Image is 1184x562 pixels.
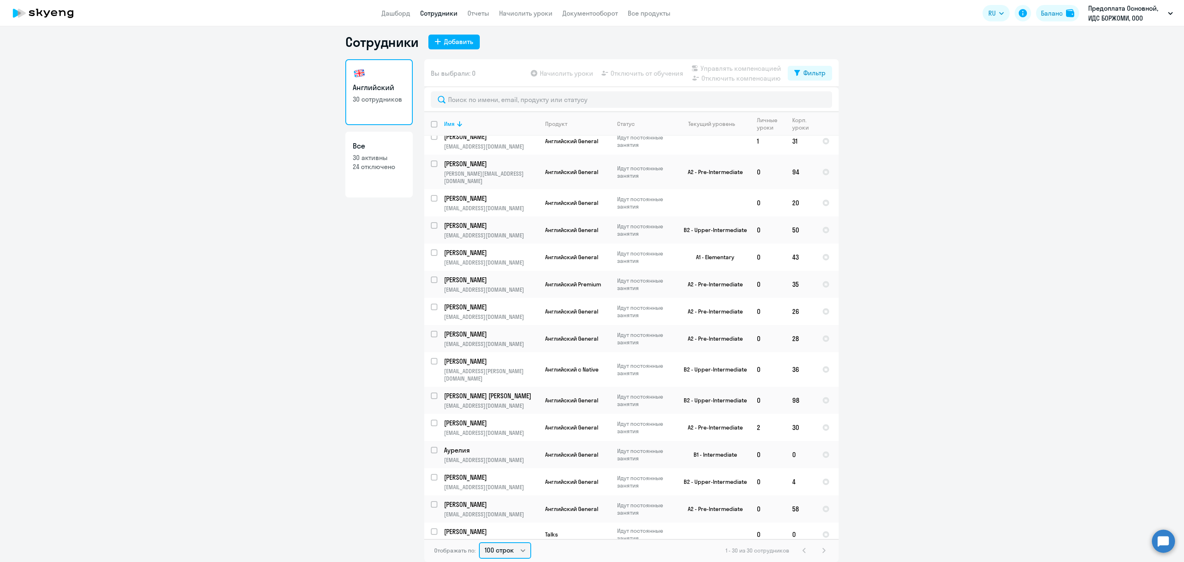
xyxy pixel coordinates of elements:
td: A2 - Pre-Intermediate [674,495,750,523]
img: balance [1066,9,1074,17]
td: 35 [786,271,816,298]
p: [EMAIL_ADDRESS][DOMAIN_NAME] [444,511,538,518]
a: Аурелия [444,446,538,455]
a: [PERSON_NAME] [444,500,538,509]
p: [PERSON_NAME] [444,221,537,230]
a: Сотрудники [420,9,458,17]
p: Идут постоянные занятия [617,474,673,489]
p: 30 сотрудников [353,95,405,104]
td: 36 [786,352,816,387]
td: A2 - Pre-Intermediate [674,414,750,441]
p: [EMAIL_ADDRESS][DOMAIN_NAME] [444,286,538,293]
td: B2 - Upper-Intermediate [674,352,750,387]
p: [PERSON_NAME] [444,357,537,366]
span: Английский General [545,451,598,458]
button: Добавить [428,35,480,49]
td: B2 - Upper-Intermediate [674,216,750,244]
p: Идут постоянные занятия [617,277,673,292]
a: [PERSON_NAME] [444,132,538,141]
p: Идут постоянные занятия [617,165,673,179]
a: Все продукты [628,9,671,17]
span: RU [988,8,996,18]
p: Идут постоянные занятия [617,304,673,319]
p: [EMAIL_ADDRESS][DOMAIN_NAME] [444,483,538,491]
td: 2 [750,414,786,441]
td: 31 [786,128,816,155]
a: Документооборот [562,9,618,17]
td: 0 [750,523,786,546]
td: 0 [750,155,786,189]
td: 4 [786,468,816,495]
p: Идут постоянные занятия [617,195,673,210]
p: Идут постоянные занятия [617,223,673,237]
p: [PERSON_NAME] [444,418,537,427]
p: [PERSON_NAME] [444,132,537,141]
p: Идут постоянные занятия [617,527,673,542]
span: Английский с Native [545,366,599,373]
td: 28 [786,325,816,352]
a: [PERSON_NAME] [444,473,538,482]
td: 0 [786,441,816,468]
input: Поиск по имени, email, продукту или статусу [431,91,832,108]
td: 0 [750,441,786,468]
p: [PERSON_NAME] [444,473,537,482]
p: [EMAIL_ADDRESS][DOMAIN_NAME] [444,313,538,320]
p: [PERSON_NAME] [444,194,537,203]
td: A2 - Pre-Intermediate [674,271,750,298]
td: 30 [786,414,816,441]
td: 0 [750,325,786,352]
div: Фильтр [803,68,826,78]
p: [EMAIL_ADDRESS][DOMAIN_NAME] [444,429,538,437]
td: 94 [786,155,816,189]
td: 0 [750,271,786,298]
p: [PERSON_NAME] [444,248,537,257]
p: Предоплата Основной, ИДС БОРЖОМИ, ООО [1088,3,1165,23]
p: Идут постоянные занятия [617,134,673,149]
p: [EMAIL_ADDRESS][DOMAIN_NAME] [444,538,538,545]
span: Английский Premium [545,281,601,288]
span: Английский General [545,308,598,315]
span: Английский General [545,478,598,485]
span: Английский General [545,226,598,234]
td: 98 [786,387,816,414]
span: Talks [545,531,558,538]
a: Начислить уроки [499,9,553,17]
td: 0 [750,244,786,271]
a: Все30 активны24 отключено [345,132,413,197]
td: A2 - Pre-Intermediate [674,298,750,325]
a: [PERSON_NAME] [444,527,538,536]
td: 20 [786,189,816,216]
p: [EMAIL_ADDRESS][PERSON_NAME][DOMAIN_NAME] [444,367,538,382]
span: Английский General [545,137,598,145]
span: 1 - 30 из 30 сотрудников [726,547,789,554]
span: Английский General [545,335,598,342]
p: [EMAIL_ADDRESS][DOMAIN_NAME] [444,456,538,464]
p: Идут постоянные занятия [617,502,673,516]
div: Корп. уроки [792,116,815,131]
p: 30 активны [353,153,405,162]
a: [PERSON_NAME] [444,159,538,168]
p: [PERSON_NAME] [444,500,537,509]
div: Добавить [444,37,473,46]
td: 0 [786,523,816,546]
span: Английский General [545,424,598,431]
h1: Сотрудники [345,34,419,50]
a: [PERSON_NAME] [444,357,538,366]
span: Английский General [545,253,598,261]
td: 0 [750,495,786,523]
div: Статус [617,120,635,128]
a: Английский30 сотрудников [345,59,413,125]
td: 58 [786,495,816,523]
p: [EMAIL_ADDRESS][DOMAIN_NAME] [444,340,538,348]
div: Личные уроки [757,116,785,131]
a: [PERSON_NAME] [444,302,538,311]
h3: Английский [353,82,405,93]
td: A2 - Pre-Intermediate [674,155,750,189]
td: 0 [750,298,786,325]
div: Продукт [545,120,567,128]
td: 0 [750,189,786,216]
p: [EMAIL_ADDRESS][DOMAIN_NAME] [444,143,538,150]
div: Текущий уровень [688,120,735,128]
p: [PERSON_NAME] [444,159,537,168]
p: [EMAIL_ADDRESS][DOMAIN_NAME] [444,402,538,409]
